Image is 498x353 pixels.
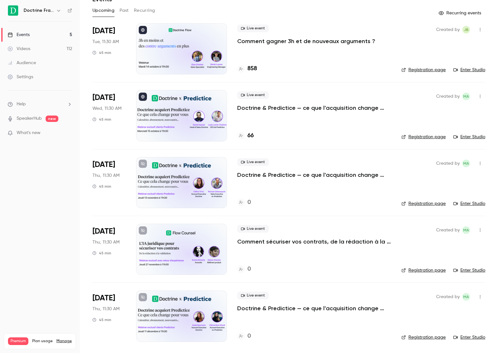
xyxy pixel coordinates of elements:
[401,134,446,140] a: Registration page
[92,157,126,208] div: Nov 13 Thu, 11:30 AM (Europe/Paris)
[237,198,251,207] a: 0
[401,200,446,207] a: Registration page
[92,293,115,303] span: [DATE]
[8,101,72,108] li: help-dropdown-opener
[237,304,391,312] a: Doctrine & Predictice — ce que l’acquisition change pour vous - Session 3
[237,104,391,112] a: Doctrine & Predictice — ce que l’acquisition change pour vous - Session 1
[247,131,254,140] h4: 66
[463,160,469,167] span: MA
[134,5,155,16] button: Recurring
[92,160,115,170] span: [DATE]
[463,93,469,100] span: MA
[8,337,28,345] span: Premium
[92,117,111,122] div: 45 min
[237,131,254,140] a: 66
[237,265,251,274] a: 0
[237,37,375,45] a: Comment gagner 3h et de nouveaux arguments ?
[237,238,391,245] a: Comment sécuriser vos contrats, de la rédaction à la validation.
[247,198,251,207] h4: 0
[24,7,54,14] h6: Doctrine France
[436,160,460,167] span: Created by
[92,239,120,245] span: Thu, 11:30 AM
[462,93,470,100] span: Marie Agard
[237,225,269,233] span: Live event
[92,172,120,179] span: Thu, 11:30 AM
[453,267,485,274] a: Enter Studio
[92,5,114,16] button: Upcoming
[120,5,129,16] button: Past
[453,200,485,207] a: Enter Studio
[237,292,269,299] span: Live event
[17,101,26,108] span: Help
[8,46,30,52] div: Videos
[453,334,485,341] a: Enter Studio
[464,26,469,34] span: JB
[247,265,251,274] h4: 0
[463,293,469,301] span: MA
[453,67,485,73] a: Enter Studio
[92,105,121,112] span: Wed, 11:30 AM
[64,130,72,136] iframe: Noticeable Trigger
[401,334,446,341] a: Registration page
[436,226,460,234] span: Created by
[46,116,58,122] span: new
[462,160,470,167] span: Marie Agard
[436,26,460,34] span: Created by
[462,26,470,34] span: Justine Burel
[436,8,485,18] button: Recurring events
[56,339,72,344] a: Manage
[463,226,469,234] span: MA
[453,134,485,140] a: Enter Studio
[237,25,269,32] span: Live event
[92,39,119,45] span: Tue, 11:30 AM
[92,26,115,36] span: [DATE]
[92,226,115,237] span: [DATE]
[237,91,269,99] span: Live event
[8,60,36,66] div: Audience
[92,93,115,103] span: [DATE]
[247,332,251,341] h4: 0
[8,5,18,16] img: Doctrine France
[92,23,126,74] div: Oct 14 Tue, 11:30 AM (Europe/Paris)
[237,64,257,73] a: 858
[92,290,126,342] div: Dec 11 Thu, 11:30 AM (Europe/Paris)
[237,158,269,166] span: Live event
[462,293,470,301] span: Marie Agard
[462,226,470,234] span: Marie Agard
[17,115,42,122] a: SpeakerHub
[17,130,40,136] span: What's new
[92,317,111,322] div: 45 min
[237,332,251,341] a: 0
[237,171,391,179] a: Doctrine & Predictice — ce que l’acquisition change pour vous - Session 2
[8,32,30,38] div: Events
[436,93,460,100] span: Created by
[92,306,120,312] span: Thu, 11:30 AM
[401,67,446,73] a: Registration page
[92,251,111,256] div: 45 min
[436,293,460,301] span: Created by
[247,64,257,73] h4: 858
[92,90,126,141] div: Oct 15 Wed, 11:30 AM (Europe/Paris)
[92,50,111,55] div: 45 min
[8,74,33,80] div: Settings
[92,184,111,189] div: 45 min
[92,224,126,275] div: Nov 27 Thu, 11:30 AM (Europe/Paris)
[32,339,53,344] span: Plan usage
[401,267,446,274] a: Registration page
